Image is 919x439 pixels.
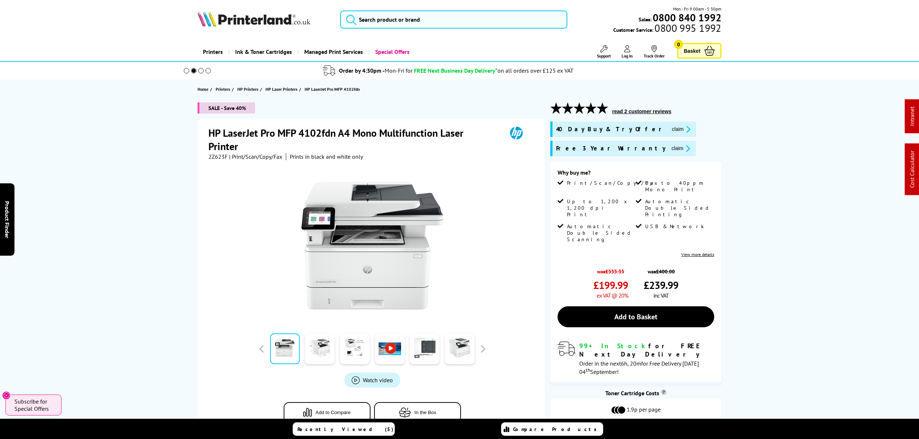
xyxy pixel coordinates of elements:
span: Watch video [363,376,393,384]
a: Log In [622,45,633,59]
a: Ink & Toner Cartridges [228,43,297,61]
div: Why buy me? [558,169,714,180]
span: Customer Service: [613,25,721,33]
span: HP Laser Printers [266,85,297,93]
a: Track Order [644,45,665,59]
span: Order by 4:30pm - [339,67,412,74]
span: Printers [216,85,230,93]
span: | Print/Scan/Copy/Fax [229,153,282,160]
span: Sales: [639,16,652,23]
a: HP Laser Printers [266,85,299,93]
img: HP LaserJet Pro MFP 4102fdn [301,175,443,316]
a: Recently Viewed (5) [293,422,395,436]
button: Add to Compare [284,402,370,423]
a: Support [597,45,611,59]
li: modal_delivery [174,64,723,77]
span: Home [198,85,208,93]
b: 0800 840 1992 [653,11,721,24]
img: HP [500,126,533,140]
a: View more details [681,252,714,257]
span: was [593,264,628,275]
a: Printers [198,43,228,61]
span: £199.99 [593,278,628,292]
a: 0800 840 1992 [652,14,721,21]
a: Printerland Logo [198,11,331,28]
span: 1.9p per page [627,406,661,414]
span: 2Z623F [208,153,228,160]
a: Special Offers [368,43,415,61]
span: 99+ In Stock [579,342,648,350]
a: Printers [216,85,232,93]
span: 40 Day Buy & Try Offer [556,125,666,133]
span: Basket [684,46,700,56]
span: Compare Products [513,426,601,432]
a: Intranet [909,107,916,126]
span: Subscribe for Special Offers [14,398,54,412]
span: Free 3 Year Warranty [556,144,666,153]
span: HP LaserJet Pro MFP 4102fdn [305,86,360,92]
a: Cost Calculator [909,151,916,188]
img: Printerland Logo [198,11,310,27]
span: 0 [674,40,683,49]
span: Support [597,53,611,59]
span: £239.99 [644,278,678,292]
a: Add to Basket [558,306,714,327]
sup: th [586,367,590,373]
span: Log In [622,53,633,59]
span: Order in the next for Free Delivery [DATE] 04 September! [579,360,699,375]
sup: Cost per page [661,389,666,395]
span: Automatic Double Sided Printing [645,198,712,218]
span: Product Finder [4,201,11,238]
button: promo-description [670,125,693,133]
span: 0800 995 1992 [653,25,721,31]
span: inc VAT [653,292,669,299]
a: Managed Print Services [297,43,368,61]
span: Print/Scan/Copy/Fax [567,180,660,186]
span: USB & Network [645,223,704,230]
button: promo-description [669,144,692,153]
button: read 2 customer reviews [610,108,673,115]
span: Automatic Double Sided Scanning [567,223,634,243]
div: Toner Cartridge Costs [550,389,721,397]
span: HP Printers [237,85,258,93]
button: Close [2,391,10,400]
span: FREE Next Business Day Delivery* [414,67,497,74]
div: for FREE Next Day Delivery [579,342,714,358]
h1: HP LaserJet Pro MFP 4102fdn A4 Mono Multifunction Laser Printer [208,126,500,153]
strike: £333.33 [605,268,624,275]
a: Product_All_Videos [344,372,400,388]
a: Basket 0 [677,43,721,59]
strike: £400.00 [656,268,675,275]
span: Mon - Fri 9:00am - 5:30pm [673,5,721,12]
span: was [644,264,678,275]
div: modal_delivery [558,342,714,375]
span: In the Box [415,410,436,415]
input: Search product or brand [340,10,567,29]
i: Prints in black and white only [290,153,363,160]
span: Up to 1,200 x 1,200 dpi Print [567,198,634,218]
div: on all orders over £125 ex VAT [497,67,573,74]
span: ex VAT @ 20% [597,292,628,299]
span: SALE - Save 40% [198,102,255,114]
span: Recently Viewed (5) [297,426,394,432]
span: Add to Compare [315,410,351,415]
a: HP Printers [237,85,260,93]
button: In the Box [374,402,461,423]
a: Home [198,85,210,93]
span: Mon-Fri for [385,67,412,74]
span: Ink & Toner Cartridges [235,43,292,61]
span: Up to 40ppm Mono Print [645,180,712,193]
a: Compare Products [501,422,603,436]
span: 6h, 20m [621,360,641,367]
